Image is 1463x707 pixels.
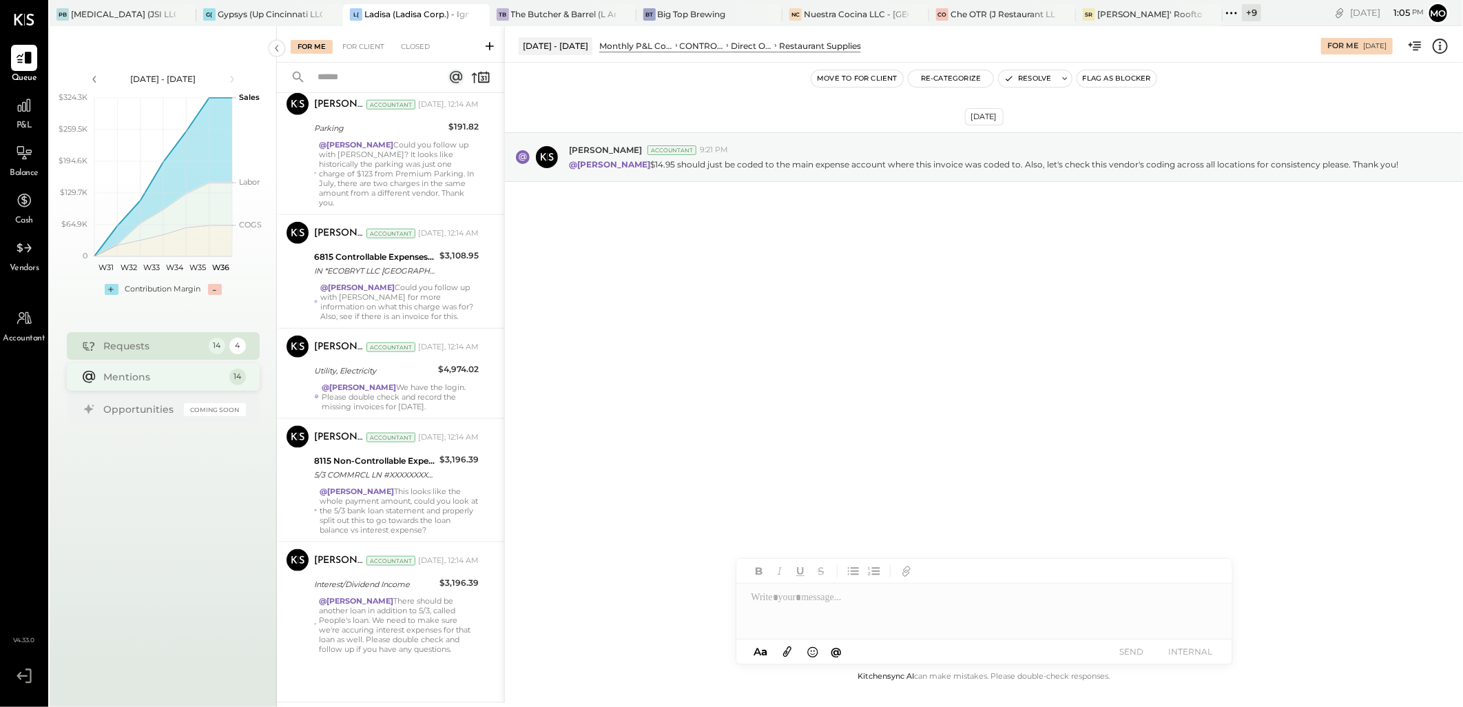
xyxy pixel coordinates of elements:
a: Cash [1,187,48,227]
text: W32 [121,263,137,272]
div: SR [1083,8,1095,21]
text: W35 [189,263,206,272]
div: [PERSON_NAME] [314,98,364,112]
span: Cash [15,215,33,227]
div: 14 [209,338,225,354]
div: Coming Soon [184,403,246,416]
div: Ladisa (Ladisa Corp.) - Ignite [364,8,469,20]
div: Opportunities [104,402,177,416]
div: + [105,284,118,295]
div: 14 [229,369,246,385]
div: Accountant [366,433,415,442]
div: For Client [335,40,391,54]
div: [DATE], 12:14 AM [418,555,479,566]
div: Monthly P&L Comparison [599,40,673,52]
text: COGS [239,220,262,229]
text: $64.9K [61,219,87,229]
div: Che OTR (J Restaurant LLC) - Ignite [951,8,1055,20]
div: For Me [1327,41,1358,52]
div: G( [203,8,216,21]
button: Italic [771,562,789,580]
a: Vendors [1,235,48,275]
strong: @[PERSON_NAME] [320,283,395,292]
a: Accountant [1,305,48,345]
button: Flag as Blocker [1077,70,1156,87]
button: Move to for client [811,70,903,87]
button: Strikethrough [812,562,830,580]
span: a [761,645,767,658]
div: For Me [291,40,333,54]
div: [PERSON_NAME] [314,554,364,568]
text: $194.6K [59,156,87,165]
div: [DATE] [1363,41,1387,51]
div: Contribution Margin [125,284,201,295]
div: [DATE], 12:14 AM [418,342,479,353]
div: $191.82 [448,120,479,134]
div: TB [497,8,509,21]
div: [PERSON_NAME] [314,227,364,240]
div: We have the login. Please double check and record the missing invoices for [DATE]. [322,382,479,411]
div: Accountant [366,556,415,566]
div: Could you follow up with [PERSON_NAME] for more information on what this charge was for? Also, se... [320,283,479,321]
div: Accountant [647,145,696,155]
div: $3,196.39 [439,576,479,590]
text: $129.7K [60,187,87,197]
text: W31 [98,263,113,272]
div: CO [936,8,948,21]
div: 8115 Non-Controllable Expenses:Other Income and Expenses:Interest/Dividend Income [314,454,435,468]
div: IN *ECOBRYT LLC [GEOGRAPHIC_DATA] [314,264,435,278]
text: Sales [239,92,260,102]
span: Balance [10,167,39,180]
div: Mentions [104,370,222,384]
button: @ [827,643,846,660]
strong: @[PERSON_NAME] [322,382,396,392]
div: $3,108.95 [439,249,479,263]
text: W34 [166,263,184,272]
button: Add URL [897,562,915,580]
div: 6815 Controllable Expenses:Repairs & Maintenance:Repair & Maintenance, Facility [314,250,435,264]
button: Unordered List [844,562,862,580]
strong: @[PERSON_NAME] [320,486,394,496]
strong: @[PERSON_NAME] [319,140,393,150]
div: $4,974.02 [438,362,479,376]
span: [PERSON_NAME] [569,144,642,156]
text: $259.5K [59,124,87,134]
text: 0 [83,251,87,260]
div: Closed [394,40,437,54]
div: [DATE] [1350,6,1424,19]
div: [DATE], 12:14 AM [418,432,479,443]
div: - [208,284,222,295]
span: Vendors [10,263,39,275]
div: Accountant [366,229,415,238]
div: Accountant [366,100,415,110]
div: Interest/Dividend Income [314,577,435,591]
div: [DATE] - [DATE] [519,37,592,54]
div: Utility, Electricity [314,364,434,378]
div: Requests [104,339,202,353]
div: [PERSON_NAME] [314,340,364,354]
button: Bold [750,562,768,580]
button: Aa [750,644,772,659]
strong: @[PERSON_NAME] [569,159,650,170]
button: Resolve [999,70,1057,87]
div: [DATE] [965,108,1004,125]
button: Mo [1427,2,1449,24]
div: Accountant [366,342,415,352]
strong: @[PERSON_NAME] [319,596,393,606]
button: SEND [1104,642,1159,661]
div: copy link [1333,6,1347,20]
div: [PERSON_NAME] [314,431,364,444]
span: P&L [17,120,32,132]
div: [DATE], 12:14 AM [418,228,479,239]
span: @ [831,645,842,658]
div: [DATE] - [DATE] [105,73,222,85]
button: Underline [791,562,809,580]
span: 9:21 PM [700,145,728,156]
div: [DATE], 12:14 AM [418,99,479,110]
div: Gypsys (Up Cincinnati LLC) - Ignite [218,8,322,20]
div: 5/3 COMMRCL LN #XXXXXXXXXXX0026 PAID BY AUTO BILLPAYER [314,468,435,482]
div: Could you follow up with [PERSON_NAME]? It looks like historically the parking was just one charg... [319,140,479,207]
div: [MEDICAL_DATA] (JSI LLC) - Ignite [71,8,176,20]
div: Direct Operating Expenses [731,40,772,52]
div: PB [56,8,69,21]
